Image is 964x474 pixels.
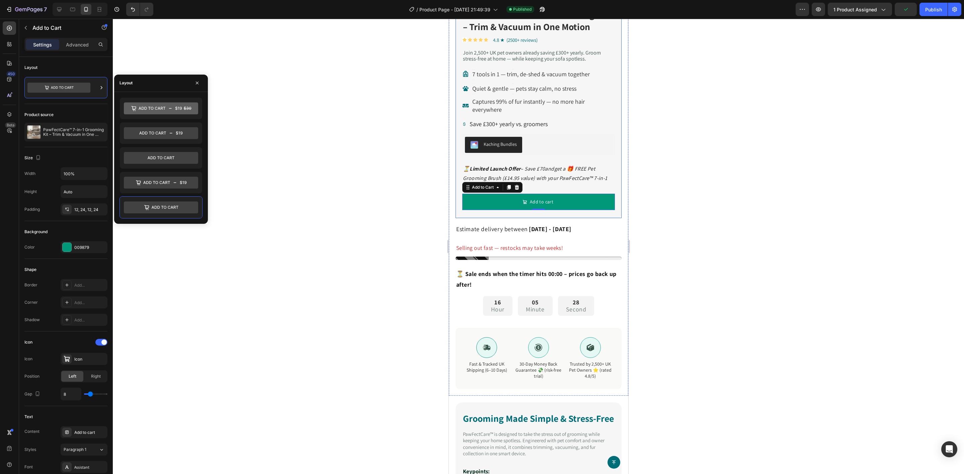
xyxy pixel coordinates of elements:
img: KachingBundles.png [21,122,29,130]
div: 16 [42,280,56,287]
p: Fast & Tracked UK Shipping (6–10 Days) [14,342,62,354]
div: Add to cart [81,179,104,187]
button: 7 [3,3,50,16]
p: PawFectCare™ 7-in-1 Grooming Kit – Trim & Vacuum in One Motion [43,127,105,137]
p: Minute [77,287,96,294]
p: ⏳ – Save £70 get a 🎁 FREE Pet Grooming Brush (£14.95 value) with your PawFectCare™ 7-in-1 Groomin... [14,146,165,174]
div: Add... [74,282,106,288]
span: Product Page - [DATE] 21:49:39 [419,6,490,13]
p: Save £300+ yearly vs. groomers [21,101,99,109]
input: Auto [61,168,107,180]
h2: Grooming Made Simple & Stress-Free [13,393,166,406]
div: 12, 24, 12, 24 [74,207,106,213]
img: product feature img [27,125,41,139]
div: Publish [925,6,942,13]
p: 30-Day Money Back Guarantee 💸 (risk-free trial) [66,342,114,361]
div: Assistant [74,464,106,470]
p: Hour [42,287,56,294]
div: Open Intercom Messenger [941,441,957,457]
div: Add... [74,300,106,306]
input: Auto [61,186,107,198]
div: Text [24,414,33,420]
div: Color [24,244,35,250]
p: Add to Cart [32,24,89,32]
div: Icon [74,356,106,362]
div: Shape [24,267,36,273]
button: Kaching Bundles [16,118,73,134]
div: 450 [6,71,16,77]
span: Join 2,500+ UK pet owners already saving £300+ yearly. Groom stress-free at home — while keeping ... [14,30,152,43]
div: Add to cart [74,430,106,436]
p: Quiet & gentle — pets stay calm, no stress [23,66,128,74]
p: Captures 99% of fur instantly — no more hair everywhere [23,79,165,95]
div: Layout [24,65,37,71]
div: Position [24,373,39,379]
div: Product source [24,112,54,118]
div: Background [24,229,48,235]
span: 1 product assigned [833,6,877,13]
button: 1 product assigned [828,3,892,16]
div: Icon [24,356,32,362]
div: Content [24,429,39,435]
p: Settings [33,41,52,48]
p: 7 [44,5,47,13]
div: 28 [117,280,138,287]
p: Advanced [66,41,89,48]
div: Padding [24,206,40,212]
span: Estimate delivery between [7,206,79,214]
p: PawFectCare™ is designed to take the stress out of grooming while keeping your home spotless. Eng... [14,412,165,438]
p: Selling out fast — restocks may take weeks! [7,224,172,234]
div: Gap [24,390,42,399]
div: 009879 [74,245,106,251]
span: Published [513,6,532,12]
p: 4.8 ★ (2500+ reviews) [44,18,89,25]
button: Add to cart [13,175,166,191]
span: [DATE] - [DATE] [80,206,123,214]
div: Add... [74,317,106,323]
i: and [96,147,105,154]
div: 05 [77,280,96,287]
div: Corner [24,299,38,305]
div: Kaching Bundles [35,122,68,129]
div: Icon [24,339,32,345]
span: / [416,6,418,13]
div: Shadow [24,317,40,323]
input: Auto [61,388,81,400]
div: Font [24,464,33,470]
p: 7 tools in 1 — trim, de-shed & vacuum together [23,52,141,59]
div: Add to Cart [22,166,46,172]
span: Left [69,373,76,379]
p: Trusted by 2,500+ UK Pet Owners ⭐ (rated 4.8/5) [117,342,165,361]
button: Publish [919,3,948,16]
p: Second [117,287,138,294]
div: Layout [119,80,133,86]
p: ⏳ Sale ends when the timer hits 00:00 – prices go back up after! [7,250,172,272]
strong: Limited Launch Offer [21,147,72,154]
div: Beta [5,122,16,128]
div: Height [24,189,37,195]
button: Paragraph 1 [61,444,107,456]
span: Paragraph 1 [64,447,86,453]
div: Size [24,154,42,163]
div: Undo/Redo [126,3,153,16]
div: Width [24,171,35,177]
div: Border [24,282,37,288]
iframe: Design area [449,19,628,474]
div: Styles [24,447,36,453]
span: Right [91,373,101,379]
